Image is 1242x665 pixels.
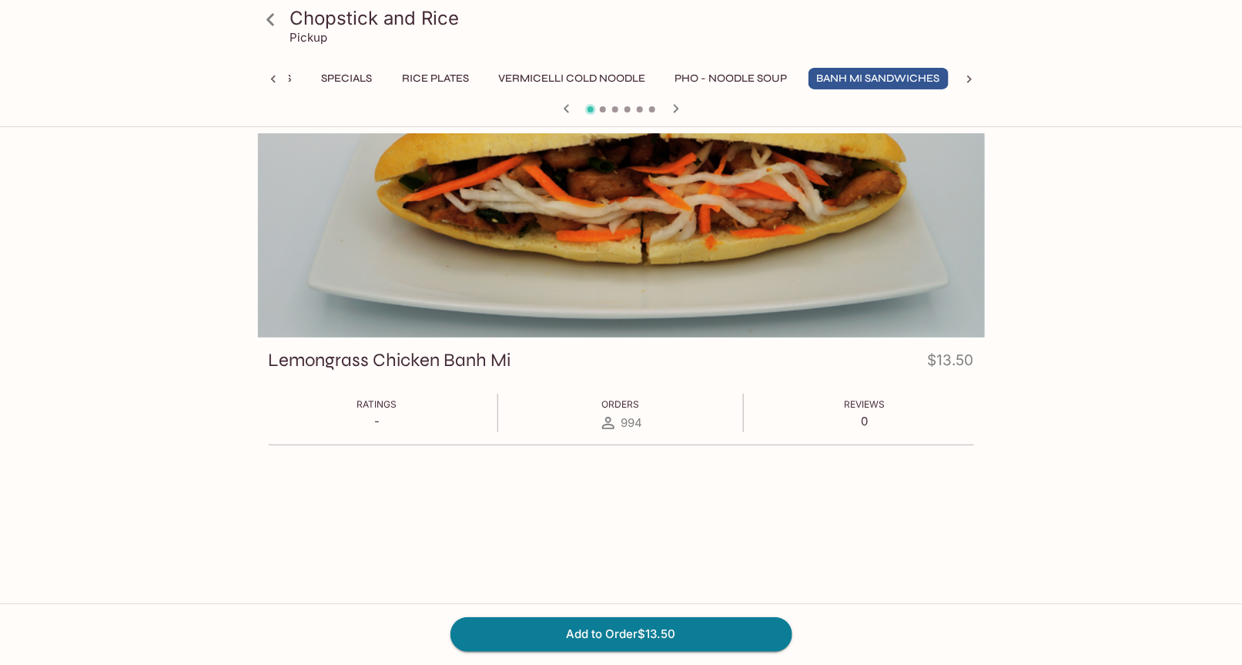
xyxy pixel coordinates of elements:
[290,6,979,30] h3: Chopstick and Rice
[667,68,796,89] button: Pho - Noodle Soup
[621,415,642,430] span: 994
[928,348,974,378] h4: $13.50
[394,68,478,89] button: Rice Plates
[290,30,328,45] p: Pickup
[490,68,654,89] button: Vermicelli Cold Noodle
[601,398,639,410] span: Orders
[269,348,511,372] h3: Lemongrass Chicken Banh Mi
[450,617,792,651] button: Add to Order$13.50
[357,398,397,410] span: Ratings
[313,68,382,89] button: Specials
[258,133,985,338] div: Lemongrass Chicken Banh Mi
[808,68,949,89] button: Banh Mi Sandwiches
[357,414,397,428] p: -
[845,414,885,428] p: 0
[845,398,885,410] span: Reviews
